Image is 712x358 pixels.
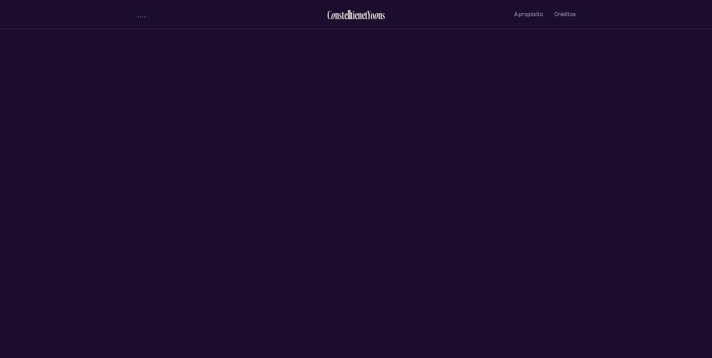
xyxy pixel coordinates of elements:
[348,9,349,21] div: l
[374,9,378,21] div: o
[367,9,374,21] div: Yo
[378,9,382,21] div: n
[554,6,576,23] button: Créditos
[351,9,365,21] div: tiene
[514,6,543,23] button: A propósito
[339,9,342,21] div: s
[554,11,576,18] span: Créditos
[365,9,367,21] div: t
[382,9,385,21] div: s
[331,9,335,21] div: o
[342,9,344,21] div: t
[514,11,543,18] span: A propósito
[327,9,331,21] div: C
[349,9,351,21] div: l
[137,11,146,18] button: Volumen de audio
[335,9,339,21] div: n
[344,9,348,21] div: e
